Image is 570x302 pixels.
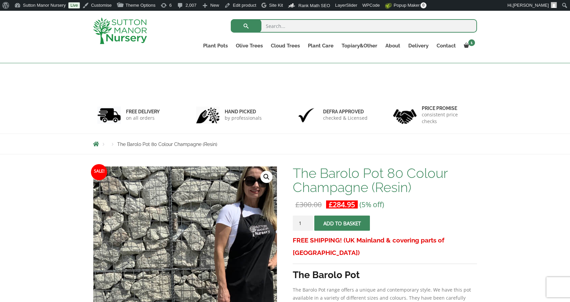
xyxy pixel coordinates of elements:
[196,107,220,124] img: 2.jpg
[314,216,370,231] button: Add to basket
[381,41,404,50] a: About
[422,105,473,111] h6: Price promise
[294,107,318,124] img: 3.jpg
[293,234,477,259] h3: FREE SHIPPING! (UK Mainland & covering parts of [GEOGRAPHIC_DATA])
[323,109,368,115] h6: Defra approved
[404,41,433,50] a: Delivery
[267,41,304,50] a: Cloud Trees
[232,41,267,50] a: Olive Trees
[293,166,477,194] h1: The Barolo Pot 80 Colour Champagne (Resin)
[68,2,80,8] a: Live
[422,111,473,125] p: consistent price checks
[359,200,384,209] span: (5% off)
[338,41,381,50] a: Topiary&Other
[126,115,160,121] p: on all orders
[225,115,262,121] p: by professionals
[231,19,477,33] input: Search...
[295,200,322,209] bdi: 300.00
[420,2,426,8] span: 0
[329,200,355,209] bdi: 284.95
[513,3,549,8] span: [PERSON_NAME]
[393,105,417,125] img: 4.jpg
[269,3,283,8] span: Site Kit
[97,107,121,124] img: 1.jpg
[117,142,217,147] span: The Barolo Pot 80 Colour Champagne (Resin)
[93,141,477,147] nav: Breadcrumbs
[126,109,160,115] h6: FREE DELIVERY
[293,269,360,280] strong: The Barolo Pot
[93,17,147,44] img: logo
[329,200,333,209] span: £
[468,39,475,46] span: 1
[199,41,232,50] a: Plant Pots
[433,41,460,50] a: Contact
[304,41,338,50] a: Plant Care
[91,164,107,180] span: Sale!
[460,41,477,50] a: 1
[225,109,262,115] h6: hand picked
[323,115,368,121] p: checked & Licensed
[260,171,273,183] a: View full-screen image gallery
[295,200,299,209] span: £
[298,3,330,8] span: Rank Math SEO
[293,216,313,231] input: Product quantity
